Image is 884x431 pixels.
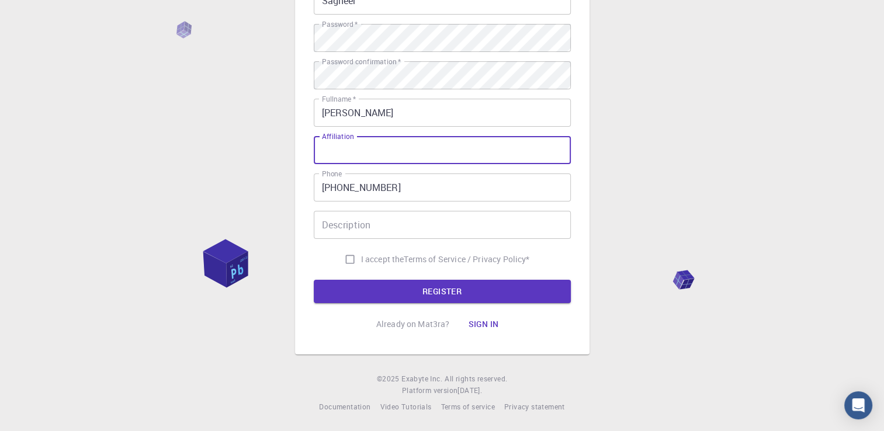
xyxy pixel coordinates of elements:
label: Fullname [322,94,356,104]
span: Platform version [402,385,457,397]
button: REGISTER [314,280,571,303]
span: © 2025 [377,373,401,385]
span: Video Tutorials [380,402,431,411]
a: Terms of Service / Privacy Policy* [404,253,529,265]
p: Terms of Service / Privacy Policy * [404,253,529,265]
span: Terms of service [441,402,494,411]
button: Sign in [459,312,508,336]
span: I accept the [361,253,404,265]
a: Privacy statement [504,401,565,413]
span: All rights reserved. [445,373,507,385]
span: Documentation [319,402,370,411]
a: Video Tutorials [380,401,431,413]
label: Phone [322,169,342,179]
span: Privacy statement [504,402,565,411]
span: [DATE] . [457,385,482,395]
a: [DATE]. [457,385,482,397]
a: Exabyte Inc. [401,373,442,385]
p: Already on Mat3ra? [376,318,450,330]
a: Terms of service [441,401,494,413]
a: Documentation [319,401,370,413]
label: Password [322,19,358,29]
label: Password confirmation [322,57,401,67]
div: Open Intercom Messenger [844,391,872,419]
span: Exabyte Inc. [401,374,442,383]
label: Affiliation [322,131,353,141]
